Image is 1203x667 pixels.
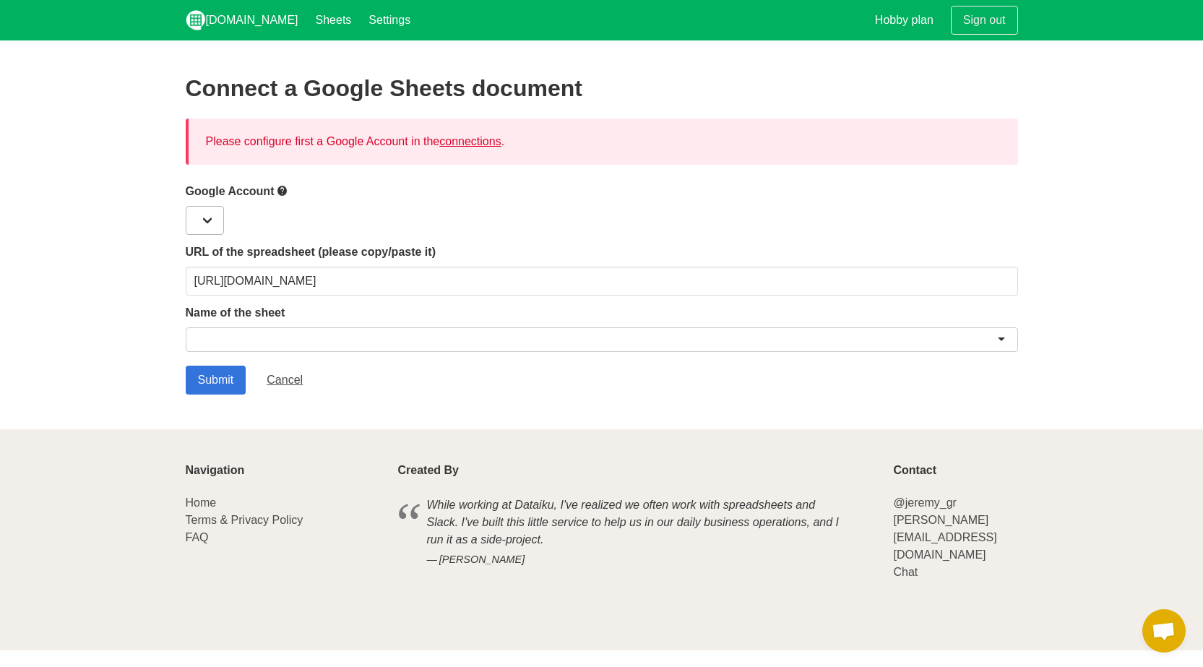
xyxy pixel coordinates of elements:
[893,464,1017,477] p: Contact
[186,75,1018,101] h2: Connect a Google Sheets document
[186,496,217,509] a: Home
[1142,609,1186,653] div: Open chat
[951,6,1018,35] a: Sign out
[186,119,1018,165] div: Please configure first a Google Account in the .
[427,552,848,568] cite: [PERSON_NAME]
[893,514,996,561] a: [PERSON_NAME][EMAIL_ADDRESS][DOMAIN_NAME]
[186,464,381,477] p: Navigation
[186,10,206,30] img: logo_v2_white.png
[186,514,303,526] a: Terms & Privacy Policy
[186,366,246,395] input: Submit
[186,531,209,543] a: FAQ
[893,566,918,578] a: Chat
[186,304,1018,322] label: Name of the sheet
[186,267,1018,296] input: Should start with https://docs.google.com/spreadsheets/d/
[398,494,876,570] blockquote: While working at Dataiku, I've realized we often work with spreadsheets and Slack. I've built thi...
[893,496,956,509] a: @jeremy_gr
[254,366,315,395] a: Cancel
[398,464,876,477] p: Created By
[439,135,501,147] a: connections
[186,244,1018,261] label: URL of the spreadsheet (please copy/paste it)
[186,182,1018,200] label: Google Account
